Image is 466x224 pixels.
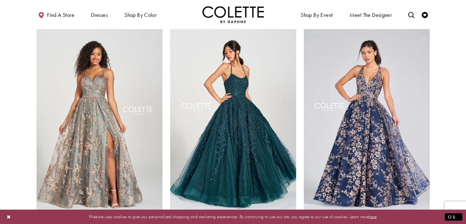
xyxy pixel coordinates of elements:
[170,29,296,212] a: Visit Colette by Daphne Style No. CL12221 Page
[123,6,158,23] span: Shop by color
[304,29,430,212] a: Visit Colette by Daphne Style No. CL12223 Page
[202,6,264,23] a: Visit Home Page
[202,6,264,23] img: Colette by Daphne
[301,12,333,18] span: Shop By Event
[420,6,429,23] a: Check Wishlist
[124,12,157,18] span: Shop by color
[44,213,422,221] p: Website uses cookies to give you personalized shopping and marketing experiences. By continuing t...
[37,6,76,23] a: Find a store
[89,6,109,23] span: Dresses
[350,12,392,18] span: Meet the designer
[445,213,462,221] button: Submit Dialog
[407,6,416,23] a: Toggle search
[348,6,394,23] a: Meet the designer
[299,6,334,23] span: Shop By Event
[369,214,377,220] a: here
[37,29,163,212] a: Visit Colette by Daphne Style No. CL12218 Page
[47,12,74,18] span: Find a store
[91,12,108,18] span: Dresses
[4,211,14,222] button: Close Dialog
